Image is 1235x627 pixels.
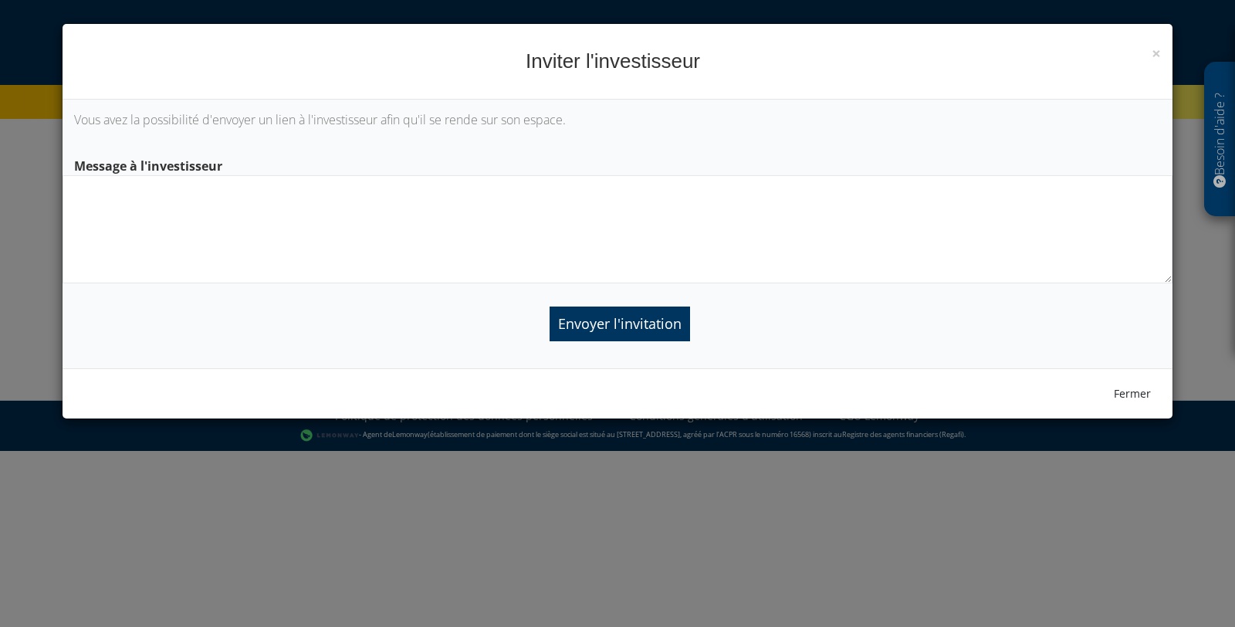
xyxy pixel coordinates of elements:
[1152,42,1161,64] span: ×
[1211,70,1229,209] p: Besoin d'aide ?
[63,152,1172,175] label: Message à l'investisseur
[74,47,1161,76] h4: Inviter l'investisseur
[1104,381,1161,407] button: Fermer
[74,111,1161,129] p: Vous avez la possibilité d'envoyer un lien à l'investisseur afin qu'il se rende sur son espace.
[550,307,690,341] input: Envoyer l'invitation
